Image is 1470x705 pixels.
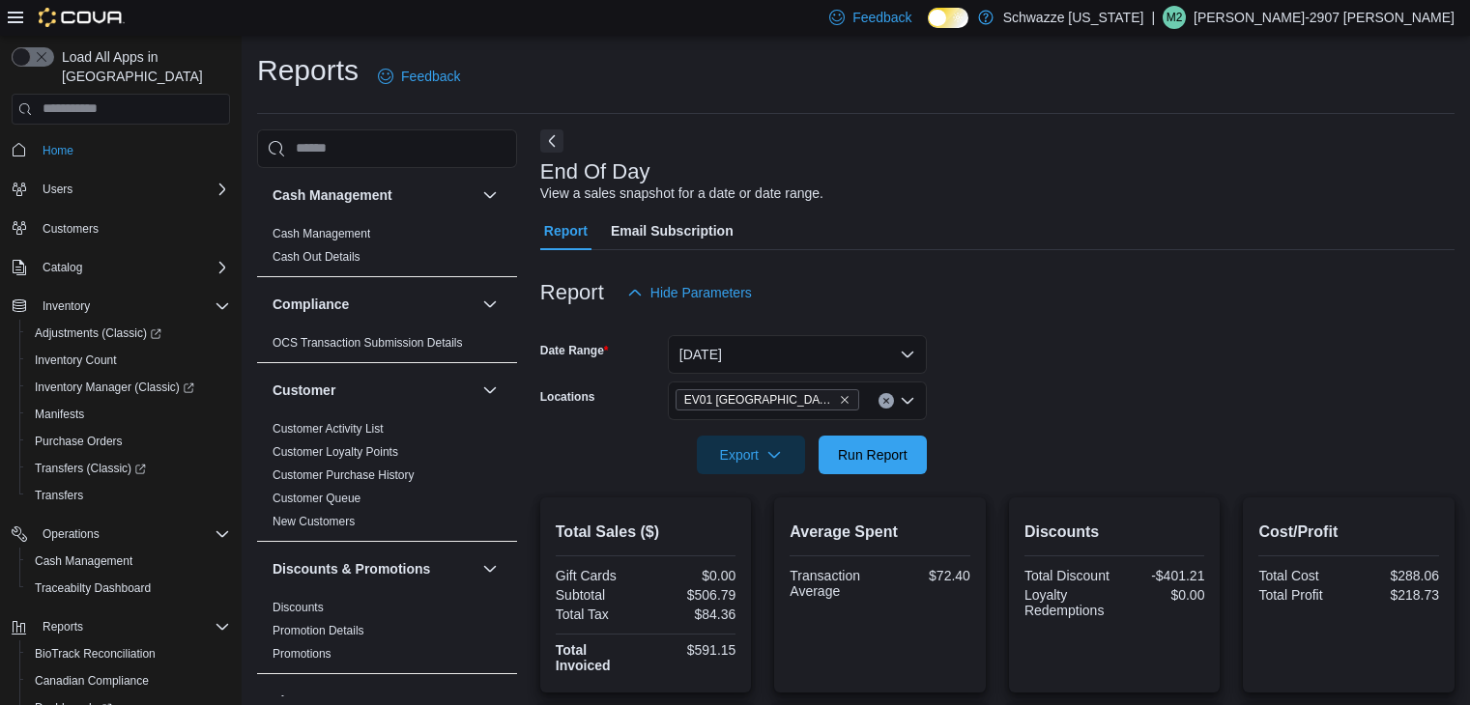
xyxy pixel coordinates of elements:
[668,335,927,374] button: [DATE]
[19,548,238,575] button: Cash Management
[273,185,392,205] h3: Cash Management
[273,514,355,529] span: New Customers
[27,577,230,600] span: Traceabilty Dashboard
[838,445,908,465] span: Run Report
[27,430,230,453] span: Purchase Orders
[1118,568,1204,583] div: -$401.21
[4,254,238,281] button: Catalog
[401,67,460,86] span: Feedback
[879,393,894,409] button: Clear input
[273,492,360,505] a: Customer Queue
[478,183,502,207] button: Cash Management
[273,600,324,615] span: Discounts
[35,325,161,341] span: Adjustments (Classic)
[1258,568,1344,583] div: Total Cost
[273,226,370,241] span: Cash Management
[19,640,238,667] button: BioTrack Reconciliation
[478,379,502,402] button: Customer
[35,461,146,476] span: Transfers (Classic)
[273,381,475,400] button: Customer
[273,185,475,205] button: Cash Management
[35,434,123,449] span: Purchase Orders
[27,550,140,573] a: Cash Management
[257,331,517,362] div: Compliance
[27,349,230,372] span: Inventory Count
[649,606,735,622] div: $84.36
[27,322,169,345] a: Adjustments (Classic)
[19,347,238,374] button: Inventory Count
[257,596,517,673] div: Discounts & Promotions
[273,295,475,314] button: Compliance
[1353,568,1439,583] div: $288.06
[1024,568,1110,583] div: Total Discount
[273,227,370,240] a: Cash Management
[27,403,230,426] span: Manifests
[556,642,611,673] strong: Total Invoiced
[54,47,230,86] span: Load All Apps in [GEOGRAPHIC_DATA]
[370,57,468,96] a: Feedback
[611,211,734,250] span: Email Subscription
[35,646,156,662] span: BioTrack Reconciliation
[697,436,805,474] button: Export
[708,436,793,474] span: Export
[540,129,563,153] button: Next
[273,491,360,506] span: Customer Queue
[556,606,642,622] div: Total Tax
[273,445,398,459] a: Customer Loyalty Points
[19,575,238,602] button: Traceabilty Dashboard
[852,8,911,27] span: Feedback
[556,521,736,544] h2: Total Sales ($)
[35,615,230,638] span: Reports
[4,521,238,548] button: Operations
[1118,587,1204,603] div: $0.00
[478,293,502,316] button: Compliance
[273,601,324,614] a: Discounts
[19,482,238,509] button: Transfers
[27,669,230,692] span: Canadian Compliance
[1194,6,1455,29] p: [PERSON_NAME]-2907 [PERSON_NAME]
[35,407,84,422] span: Manifests
[650,283,752,302] span: Hide Parameters
[35,488,83,503] span: Transfers
[27,403,92,426] a: Manifests
[1151,6,1155,29] p: |
[676,389,859,410] span: EV01 North Valley
[43,221,99,237] span: Customers
[35,380,194,395] span: Inventory Manager (Classic)
[540,160,650,183] h3: End Of Day
[900,393,915,409] button: Open list of options
[273,623,364,638] span: Promotion Details
[43,298,90,314] span: Inventory
[35,217,106,240] a: Customers
[790,521,970,544] h2: Average Spent
[273,250,360,264] a: Cash Out Details
[684,390,835,409] span: EV01 [GEOGRAPHIC_DATA]
[839,394,850,406] button: Remove EV01 North Valley from selection in this group
[1024,521,1205,544] h2: Discounts
[540,343,609,358] label: Date Range
[27,457,154,480] a: Transfers (Classic)
[1163,6,1186,29] div: Matthew-2907 Padilla
[35,178,80,201] button: Users
[257,51,359,90] h1: Reports
[257,417,517,541] div: Customer
[35,522,230,546] span: Operations
[1258,521,1439,544] h2: Cost/Profit
[35,295,98,318] button: Inventory
[273,515,355,528] a: New Customers
[35,553,132,569] span: Cash Management
[27,376,230,399] span: Inventory Manager (Classic)
[928,28,929,29] span: Dark Mode
[35,522,107,546] button: Operations
[27,577,159,600] a: Traceabilty Dashboard
[540,281,604,304] h3: Report
[4,214,238,242] button: Customers
[19,320,238,347] a: Adjustments (Classic)
[1167,6,1183,29] span: M2
[27,430,130,453] a: Purchase Orders
[649,642,735,658] div: $591.15
[1353,587,1439,603] div: $218.73
[19,428,238,455] button: Purchase Orders
[257,222,517,276] div: Cash Management
[27,642,163,665] a: BioTrack Reconciliation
